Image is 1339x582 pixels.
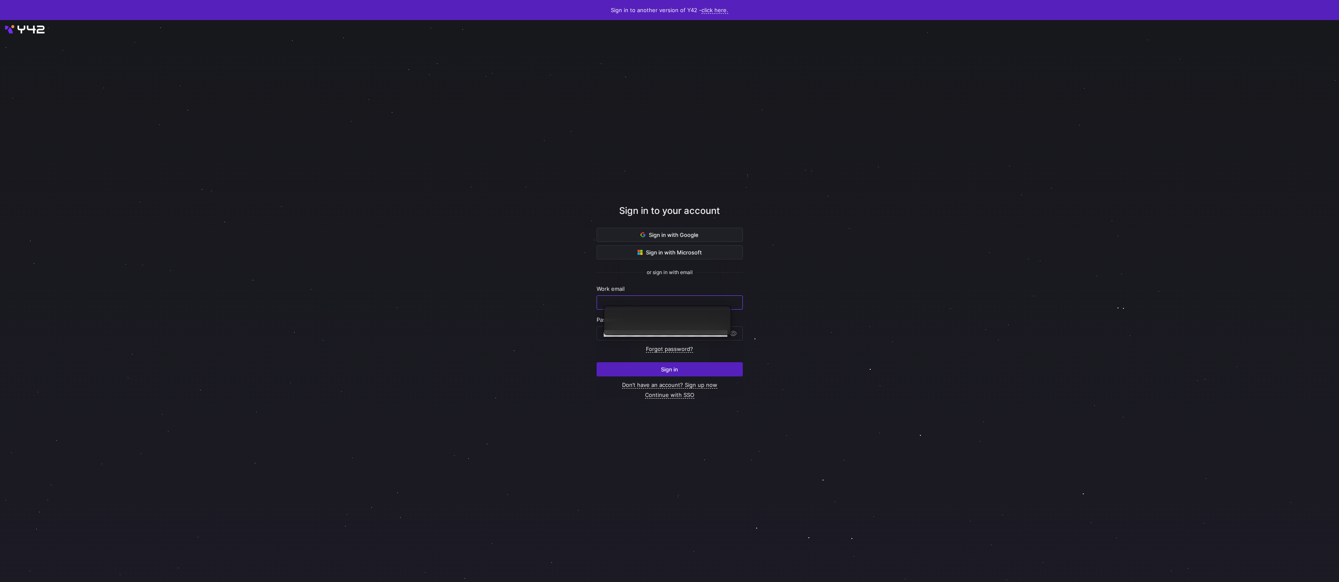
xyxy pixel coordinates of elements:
span: Password [597,316,622,323]
a: click here. [701,7,728,14]
button: Sign in [597,362,743,376]
a: Don’t have an account? Sign up now [622,381,717,389]
div: Sign in to your account [597,204,743,228]
span: Sign in [661,366,678,373]
a: Continue with SSO [645,391,694,399]
button: Sign in with Google [597,228,743,242]
span: Sign in with Google [640,231,699,238]
a: Forgot password? [646,346,693,353]
span: Sign in with Microsoft [638,249,702,256]
button: Sign in with Microsoft [597,245,743,259]
span: Work email [597,285,625,292]
span: or sign in with email [647,269,693,275]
